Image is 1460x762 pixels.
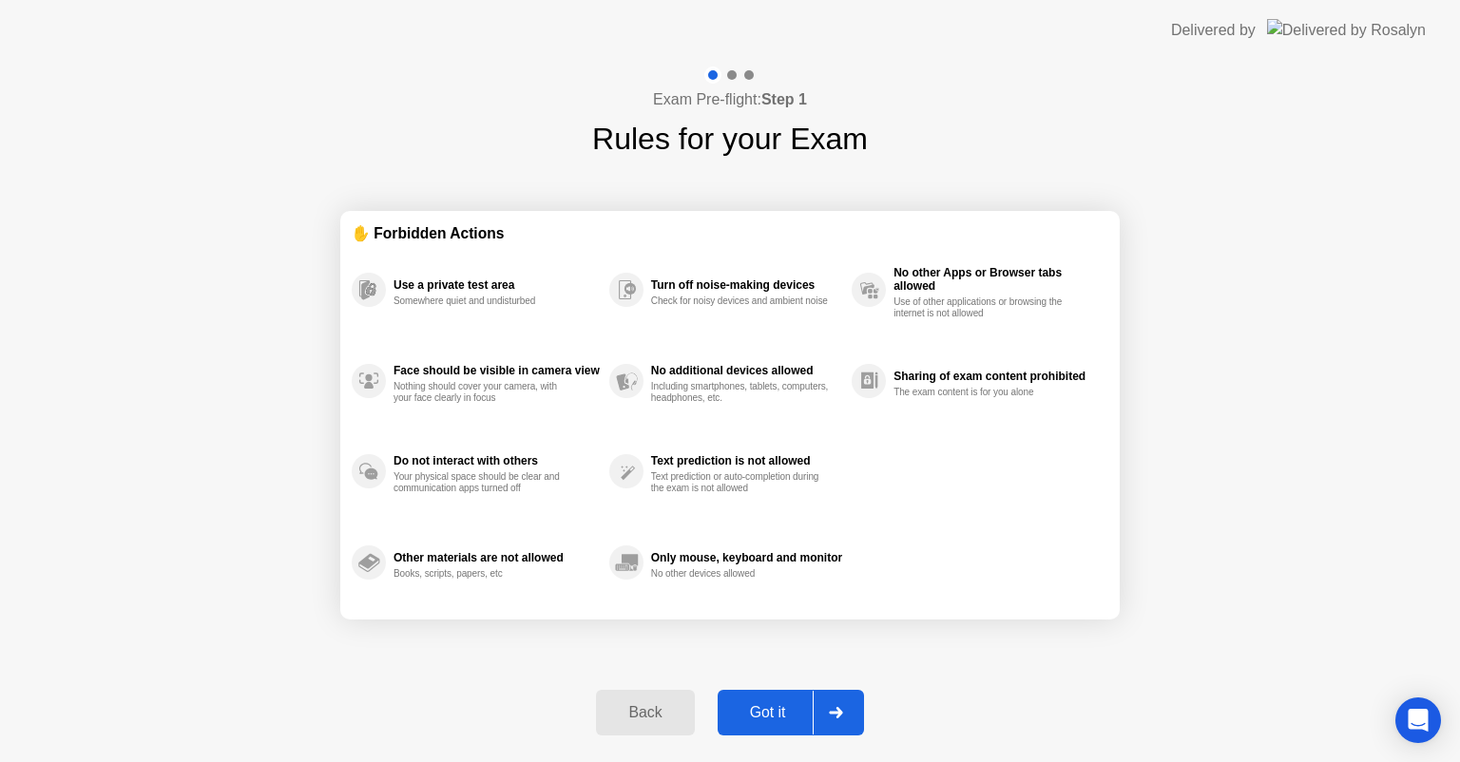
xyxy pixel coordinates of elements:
[893,370,1099,383] div: Sharing of exam content prohibited
[394,471,573,494] div: Your physical space should be clear and communication apps turned off
[394,568,573,580] div: Books, scripts, papers, etc
[723,704,813,721] div: Got it
[394,454,600,467] div: Do not interact with others
[651,568,831,580] div: No other devices allowed
[893,296,1073,319] div: Use of other applications or browsing the internet is not allowed
[592,116,868,162] h1: Rules for your Exam
[718,690,864,735] button: Got it
[651,295,831,307] div: Check for noisy devices and ambient noise
[394,551,600,564] div: Other materials are not allowed
[1395,697,1441,743] div: Open Intercom Messenger
[1171,19,1256,42] div: Delivered by
[651,364,842,377] div: No additional devices allowed
[352,222,1108,244] div: ✋ Forbidden Actions
[651,278,842,292] div: Turn off noise-making devices
[761,91,807,107] b: Step 1
[651,471,831,494] div: Text prediction or auto-completion during the exam is not allowed
[651,454,842,467] div: Text prediction is not allowed
[602,704,688,721] div: Back
[893,387,1073,398] div: The exam content is for you alone
[394,278,600,292] div: Use a private test area
[394,364,600,377] div: Face should be visible in camera view
[394,295,573,307] div: Somewhere quiet and undisturbed
[651,551,842,564] div: Only mouse, keyboard and monitor
[1267,19,1426,41] img: Delivered by Rosalyn
[394,381,573,404] div: Nothing should cover your camera, with your face clearly in focus
[651,381,831,404] div: Including smartphones, tablets, computers, headphones, etc.
[653,88,807,111] h4: Exam Pre-flight:
[596,690,694,735] button: Back
[893,266,1099,293] div: No other Apps or Browser tabs allowed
